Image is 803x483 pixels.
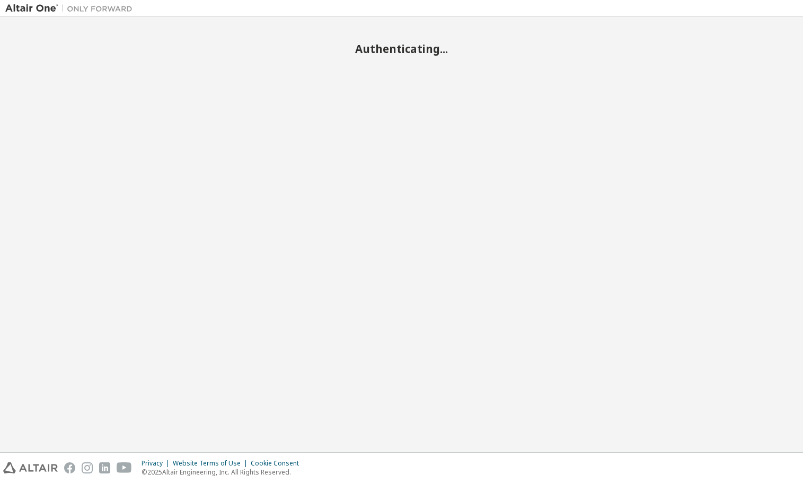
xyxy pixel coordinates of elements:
div: Website Terms of Use [173,459,251,468]
img: instagram.svg [82,462,93,473]
img: facebook.svg [64,462,75,473]
img: linkedin.svg [99,462,110,473]
h2: Authenticating... [5,42,798,56]
p: © 2025 Altair Engineering, Inc. All Rights Reserved. [142,468,305,477]
div: Privacy [142,459,173,468]
div: Cookie Consent [251,459,305,468]
img: altair_logo.svg [3,462,58,473]
img: Altair One [5,3,138,14]
img: youtube.svg [117,462,132,473]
